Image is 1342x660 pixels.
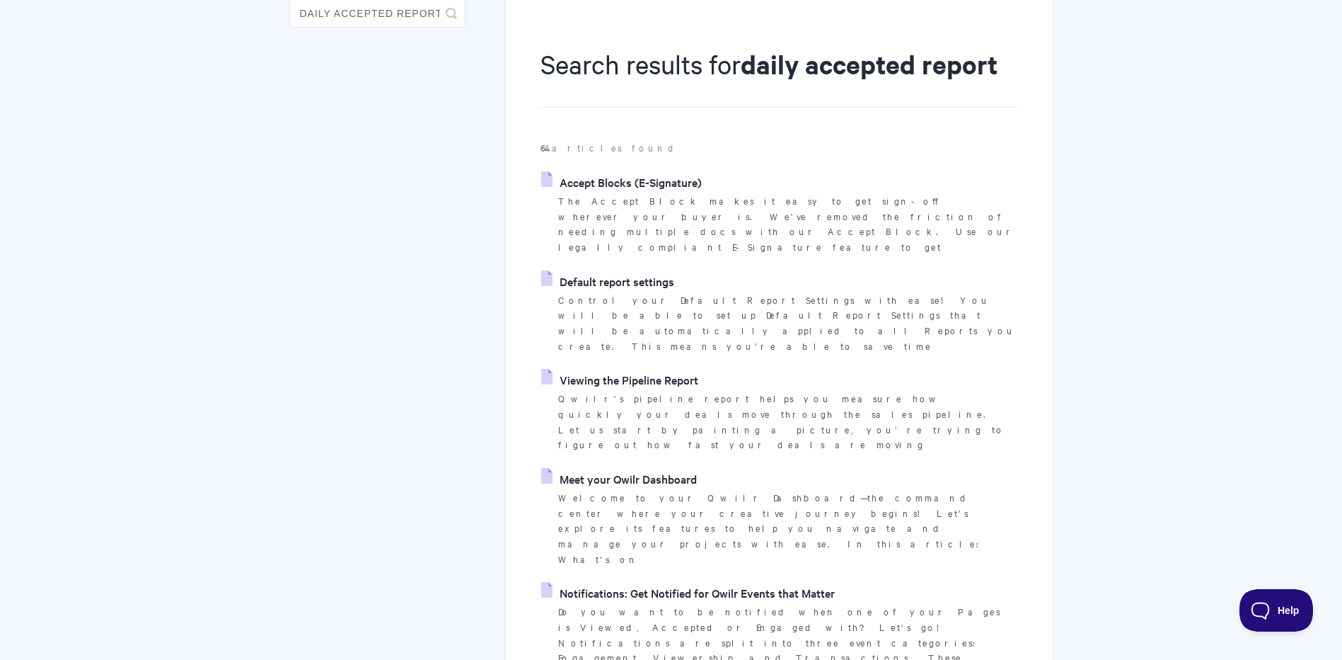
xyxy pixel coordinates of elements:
h1: Search results for [540,46,1017,108]
p: Control your Default Report Settings with ease! You will be able to set up Default Report Setting... [558,292,1017,354]
a: Meet your Qwilr Dashboard [541,468,697,489]
a: Default report settings [541,271,674,292]
p: Qwilr's pipeline report helps you measure how quickly your deals move through the sales pipeline.... [558,391,1017,453]
p: articles found [540,140,1017,156]
a: Notifications: Get Notified for Qwilr Events that Matter [541,582,835,603]
strong: 64 [540,141,552,154]
p: Welcome to your Qwilr Dashboard—the command center where your creative journey begins! Let's expl... [558,490,1017,567]
p: The Accept Block makes it easy to get sign-off wherever your buyer is. We've removed the friction... [558,193,1017,255]
iframe: Toggle Customer Support [1239,589,1314,632]
a: Viewing the Pipeline Report [541,369,698,390]
strong: daily accepted report [741,47,997,81]
a: Accept Blocks (E-Signature) [541,171,702,193]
